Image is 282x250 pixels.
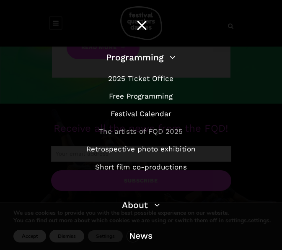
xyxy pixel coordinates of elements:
[99,127,183,135] a: The artists of FQD 2025
[111,109,171,118] a: Festival Calendar
[95,163,187,171] a: Short film co-productions
[122,200,160,210] a: About
[106,52,176,62] a: Programming
[122,200,148,210] font: About
[129,230,153,241] a: News
[106,52,163,62] font: Programming
[109,92,173,100] a: Free Programming
[108,74,173,83] a: 2025 Ticket Office
[86,145,196,153] a: Retrospective photo exhibition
